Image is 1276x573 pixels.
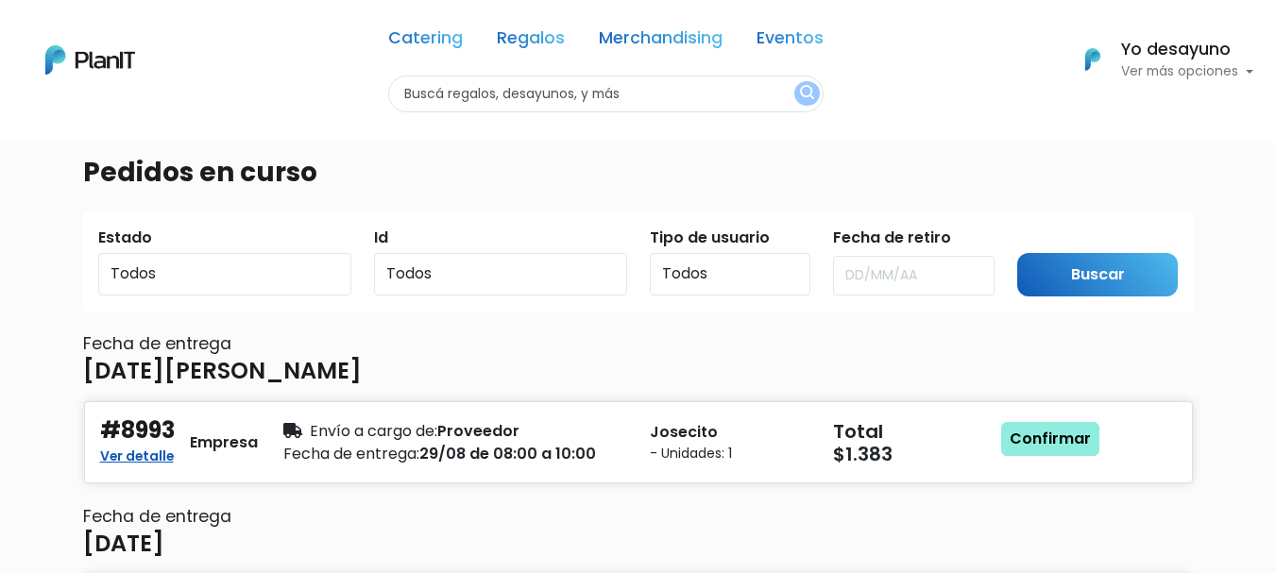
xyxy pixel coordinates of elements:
[497,30,565,53] a: Regalos
[1072,39,1114,80] img: PlanIt Logo
[83,334,1194,354] h6: Fecha de entrega
[83,531,164,558] h4: [DATE]
[100,417,175,445] h4: #8993
[100,443,174,465] a: Ver detalle
[283,443,627,465] div: 29/08 de 08:00 a 10:00
[190,431,258,454] div: Empresa
[599,30,723,53] a: Merchandising
[1061,35,1253,84] button: PlanIt Logo Yo desayuno Ver más opciones
[83,507,1194,527] h6: Fecha de entrega
[310,420,437,442] span: Envío a cargo de:
[83,358,362,385] h4: [DATE][PERSON_NAME]
[833,256,995,295] input: DD/MM/AA
[1017,227,1072,249] label: Submit
[833,443,994,465] h5: $1.383
[650,444,810,463] small: - Unidades: 1
[1001,422,1099,456] a: Confirmar
[283,420,627,443] div: Proveedor
[45,45,135,75] img: PlanIt Logo
[83,157,317,189] h3: Pedidos en curso
[1121,65,1253,78] p: Ver más opciones
[833,227,951,249] label: Fecha de retiro
[283,443,419,464] span: Fecha de entrega:
[650,421,810,444] p: Josecito
[83,400,1194,484] button: #8993 Ver detalle Empresa Envío a cargo de:Proveedor Fecha de entrega:29/08 de 08:00 a 10:00 Jose...
[800,85,814,103] img: search_button-432b6d5273f82d61273b3651a40e1bd1b912527efae98b1b7a1b2c0702e16a8d.svg
[1121,42,1253,59] h6: Yo desayuno
[650,227,770,249] label: Tipo de usuario
[388,30,463,53] a: Catering
[833,420,990,443] h5: Total
[374,227,388,249] label: Id
[388,76,824,112] input: Buscá regalos, desayunos, y más
[1017,253,1179,297] input: Buscar
[757,30,824,53] a: Eventos
[98,227,152,249] label: Estado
